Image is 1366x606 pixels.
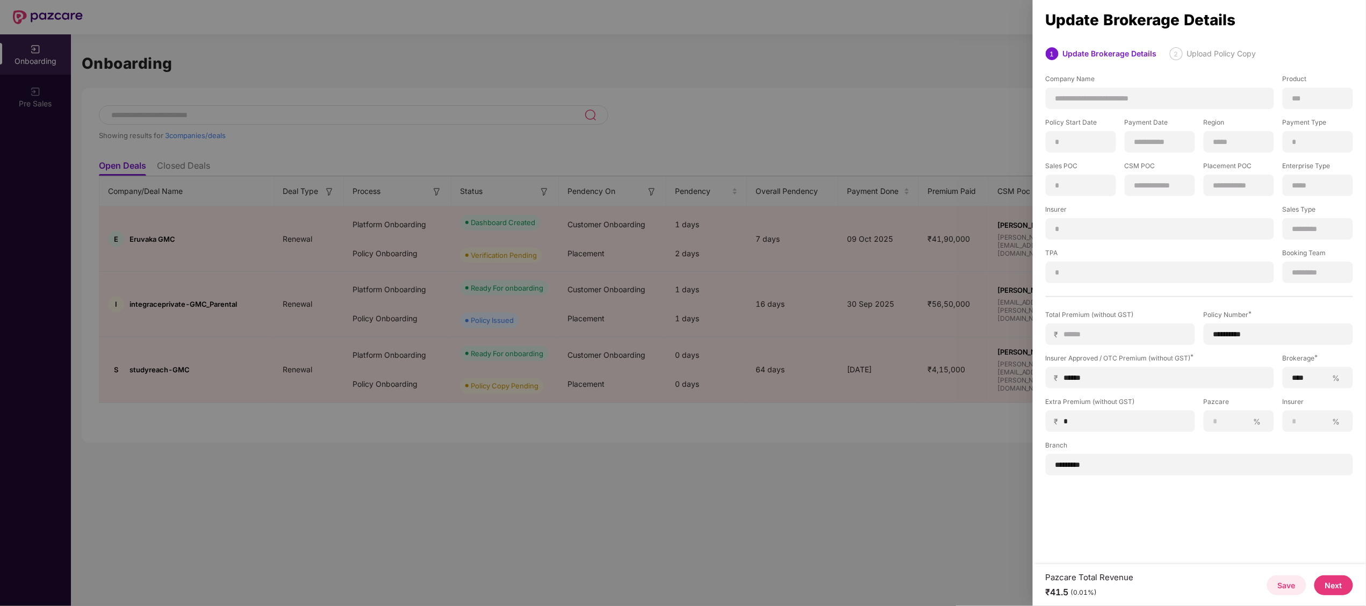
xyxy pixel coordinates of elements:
[1283,397,1353,410] label: Insurer
[1046,118,1116,131] label: Policy Start Date
[1283,205,1353,218] label: Sales Type
[1204,161,1274,175] label: Placement POC
[1314,575,1353,595] button: Next
[1283,248,1353,262] label: Booking Team
[1204,397,1274,410] label: Pazcare
[1063,47,1157,60] div: Update Brokerage Details
[1204,310,1353,319] div: Policy Number
[1283,74,1353,88] label: Product
[1046,310,1195,323] label: Total Premium (without GST)
[1054,373,1063,383] span: ₹
[1046,74,1274,88] label: Company Name
[1328,416,1345,427] span: %
[1204,118,1274,131] label: Region
[1046,248,1274,262] label: TPA
[1046,14,1353,26] div: Update Brokerage Details
[1054,416,1063,427] span: ₹
[1046,572,1134,582] div: Pazcare Total Revenue
[1283,118,1353,131] label: Payment Type
[1046,441,1353,454] label: Branch
[1050,50,1054,58] span: 1
[1046,353,1274,363] div: Insurer Approved / OTC Premium (without GST)
[1249,416,1266,427] span: %
[1283,353,1353,363] div: Brokerage
[1187,47,1256,60] div: Upload Policy Copy
[1046,397,1195,410] label: Extra Premium (without GST)
[1125,118,1195,131] label: Payment Date
[1267,575,1306,595] button: Save
[1046,161,1116,175] label: Sales POC
[1046,587,1134,598] div: ₹41.5
[1328,373,1345,383] span: %
[1046,205,1274,218] label: Insurer
[1071,588,1097,597] div: (0.01%)
[1174,50,1178,58] span: 2
[1125,161,1195,175] label: CSM POC
[1054,329,1063,340] span: ₹
[1283,161,1353,175] label: Enterprise Type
